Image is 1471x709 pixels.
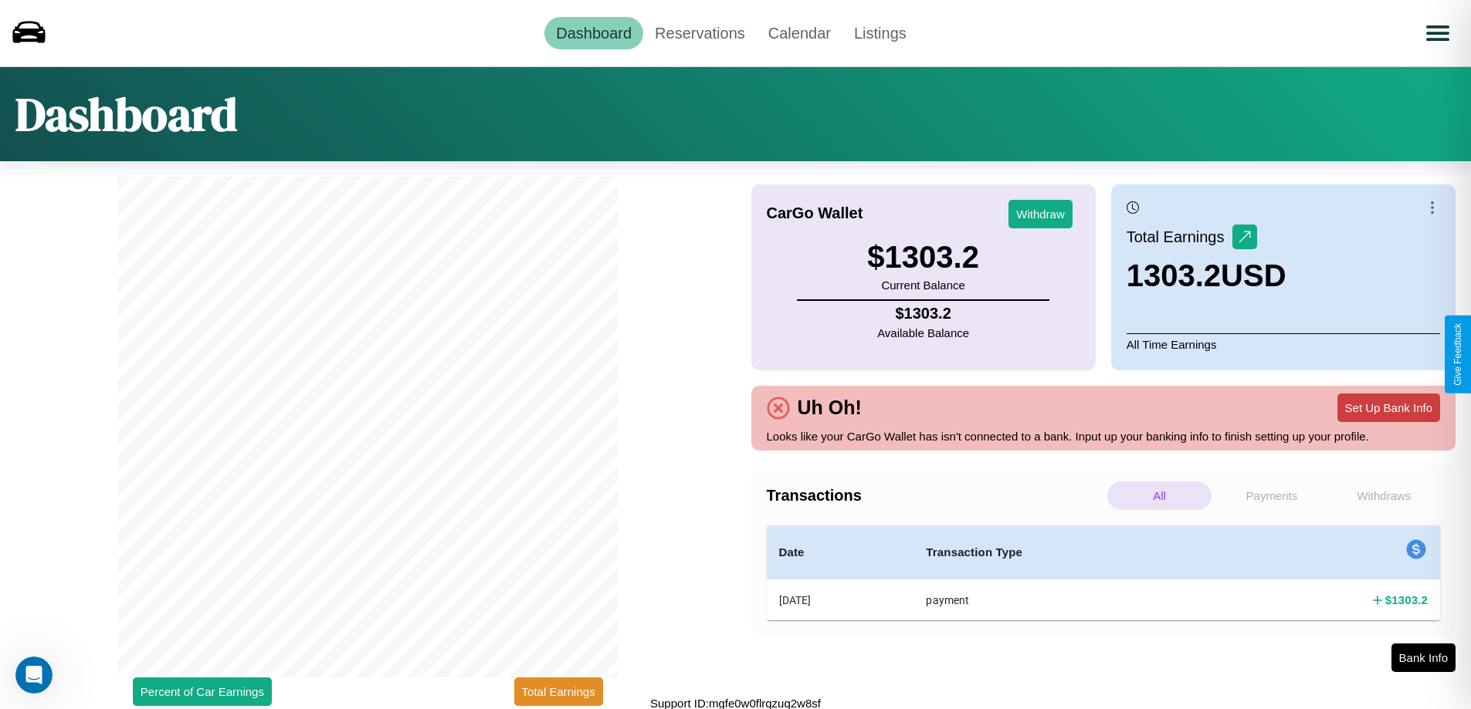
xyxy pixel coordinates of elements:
h4: Transaction Type [926,543,1214,562]
h1: Dashboard [15,83,237,146]
table: simple table [767,525,1441,620]
a: Reservations [643,17,757,49]
p: Looks like your CarGo Wallet has isn't connected to a bank. Input up your banking info to finish ... [767,426,1441,447]
h4: Transactions [767,487,1103,505]
p: All Time Earnings [1127,333,1440,355]
p: Available Balance [877,322,969,343]
p: Withdraws [1332,481,1436,510]
button: Percent of Car Earnings [133,677,272,706]
p: Total Earnings [1127,223,1232,251]
button: Withdraw [1008,200,1073,228]
a: Calendar [757,17,842,49]
button: Set Up Bank Info [1337,393,1440,422]
p: All [1107,481,1212,510]
h4: Uh Oh! [790,397,869,419]
div: Give Feedback [1452,323,1463,386]
h4: $ 1303.2 [877,305,969,322]
a: Listings [842,17,918,49]
th: [DATE] [767,579,914,621]
a: Dashboard [544,17,643,49]
p: Current Balance [867,275,979,295]
button: Bank Info [1391,643,1456,672]
button: Total Earnings [514,677,603,706]
h3: $ 1303.2 [867,240,979,275]
p: Payments [1219,481,1324,510]
th: payment [913,579,1226,621]
button: Open menu [1416,12,1459,55]
h4: $ 1303.2 [1385,592,1428,608]
h4: CarGo Wallet [767,204,863,222]
h3: 1303.2 USD [1127,258,1286,293]
h4: Date [779,543,902,562]
iframe: Intercom live chat [15,657,53,694]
